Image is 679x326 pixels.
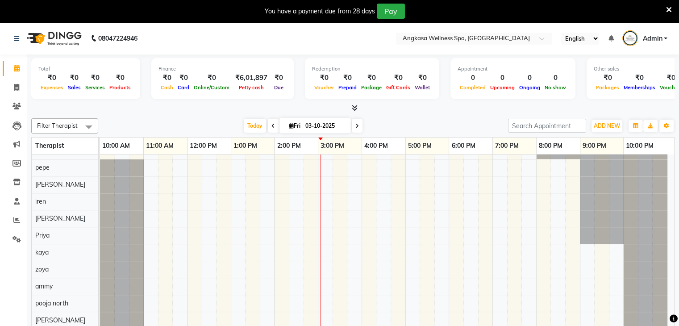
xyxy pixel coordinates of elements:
[66,84,83,91] span: Sales
[37,122,78,129] span: Filter Therapist
[594,73,621,83] div: ₹0
[232,73,271,83] div: ₹6,01,897
[642,34,662,43] span: Admin
[100,139,132,152] a: 10:00 AM
[580,139,608,152] a: 9:00 PM
[144,139,176,152] a: 11:00 AM
[35,180,85,188] span: [PERSON_NAME]
[312,84,336,91] span: Voucher
[458,73,488,83] div: 0
[35,197,46,205] span: iren
[158,84,175,91] span: Cash
[508,119,586,133] input: Search Appointment
[537,139,565,152] a: 8:00 PM
[35,299,68,307] span: pooja north
[275,139,303,152] a: 2:00 PM
[265,7,375,16] div: You have a payment due from 28 days
[592,120,622,132] button: ADD NEW
[35,282,53,290] span: ammy
[237,84,266,91] span: Petty cash
[192,73,232,83] div: ₹0
[66,73,83,83] div: ₹0
[35,214,85,222] span: [PERSON_NAME]
[23,26,84,51] img: logo
[158,73,175,83] div: ₹0
[287,122,303,129] span: Fri
[271,73,287,83] div: ₹0
[594,122,620,129] span: ADD NEW
[517,73,542,83] div: 0
[175,84,192,91] span: Card
[517,84,542,91] span: Ongoing
[412,73,432,83] div: ₹0
[38,65,133,73] div: Total
[35,265,49,273] span: zoya
[35,231,50,239] span: Priya
[98,26,137,51] b: 08047224946
[38,84,66,91] span: Expenses
[359,84,384,91] span: Package
[488,73,517,83] div: 0
[621,73,658,83] div: ₹0
[187,139,219,152] a: 12:00 PM
[384,84,412,91] span: Gift Cards
[624,139,655,152] a: 10:00 PM
[272,84,286,91] span: Due
[622,30,638,46] img: Admin
[231,139,259,152] a: 1:00 PM
[384,73,412,83] div: ₹0
[362,139,390,152] a: 4:00 PM
[449,139,477,152] a: 6:00 PM
[192,84,232,91] span: Online/Custom
[359,73,384,83] div: ₹0
[35,163,50,171] span: pepe
[488,84,517,91] span: Upcoming
[312,73,336,83] div: ₹0
[107,73,133,83] div: ₹0
[83,84,107,91] span: Services
[303,119,347,133] input: 2025-10-03
[312,65,432,73] div: Redemption
[542,84,568,91] span: No show
[377,4,405,19] button: Pay
[458,84,488,91] span: Completed
[336,73,359,83] div: ₹0
[406,139,434,152] a: 5:00 PM
[83,73,107,83] div: ₹0
[594,84,621,91] span: Packages
[35,248,49,256] span: kaya
[493,139,521,152] a: 7:00 PM
[35,142,64,150] span: Therapist
[38,73,66,83] div: ₹0
[35,316,85,324] span: [PERSON_NAME]
[175,73,192,83] div: ₹0
[158,65,287,73] div: Finance
[336,84,359,91] span: Prepaid
[621,84,658,91] span: Memberships
[318,139,346,152] a: 3:00 PM
[458,65,568,73] div: Appointment
[107,84,133,91] span: Products
[542,73,568,83] div: 0
[412,84,432,91] span: Wallet
[244,119,266,133] span: Today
